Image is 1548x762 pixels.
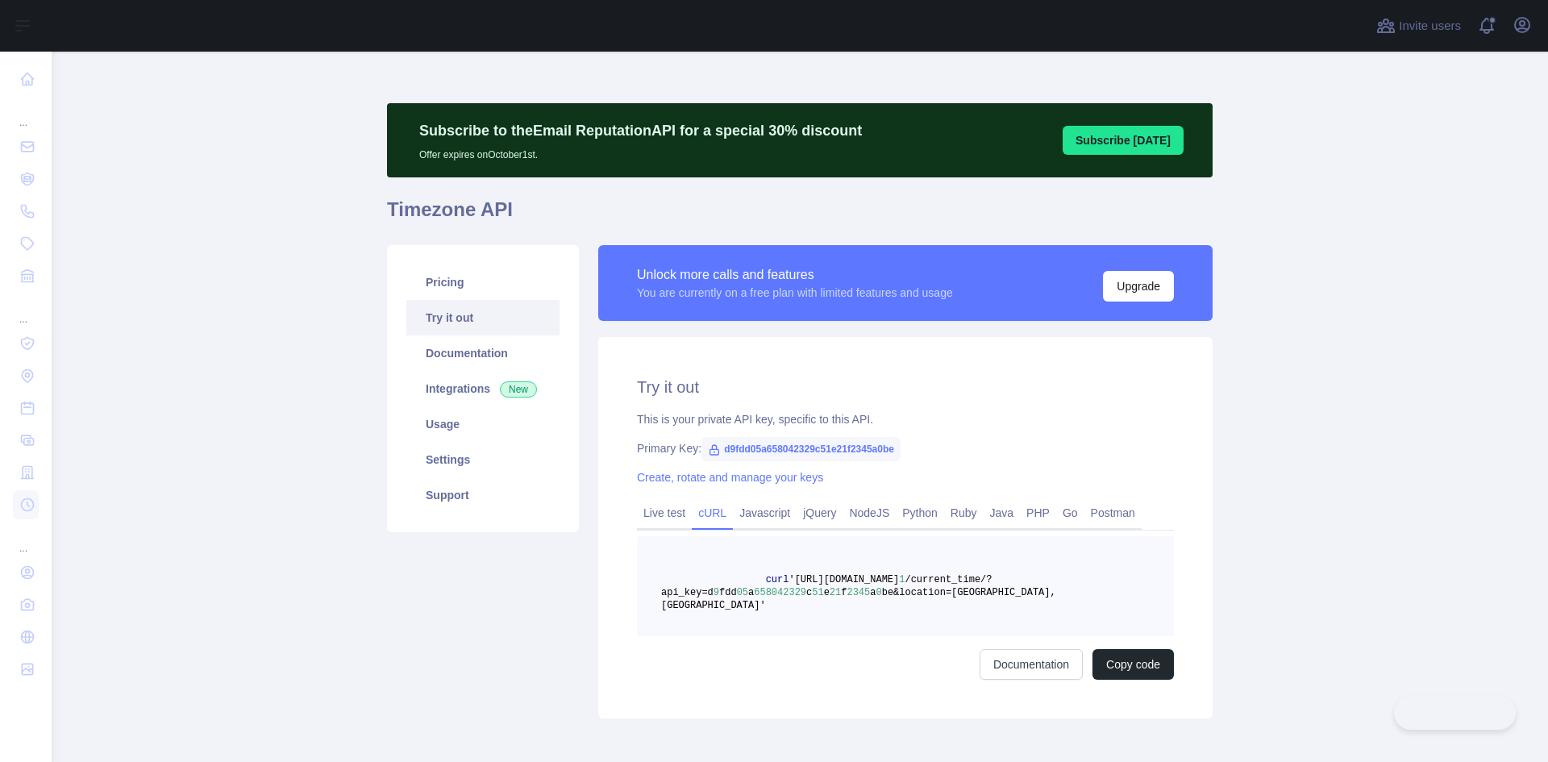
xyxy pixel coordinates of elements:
[797,500,843,526] a: jQuery
[692,500,733,526] a: cURL
[714,587,719,598] span: 9
[419,119,862,142] p: Subscribe to the Email Reputation API for a special 30 % discount
[984,500,1021,526] a: Java
[13,523,39,555] div: ...
[13,97,39,129] div: ...
[637,265,953,285] div: Unlock more calls and features
[406,442,560,477] a: Settings
[719,587,737,598] span: fdd
[754,587,806,598] span: 658042329
[806,587,812,598] span: c
[843,500,896,526] a: NodeJS
[406,371,560,406] a: Integrations New
[789,574,899,585] span: '[URL][DOMAIN_NAME]
[701,437,901,461] span: d9fdd05a658042329c51e21f2345a0be
[876,587,881,598] span: 0
[737,587,748,598] span: 05
[637,285,953,301] div: You are currently on a free plan with limited features and usage
[748,587,754,598] span: a
[1020,500,1056,526] a: PHP
[419,142,862,161] p: Offer expires on October 1st.
[406,300,560,335] a: Try it out
[1103,271,1174,302] button: Upgrade
[1084,500,1142,526] a: Postman
[637,471,823,484] a: Create, rotate and manage your keys
[406,477,560,513] a: Support
[500,381,537,398] span: New
[944,500,984,526] a: Ruby
[406,406,560,442] a: Usage
[1063,126,1184,155] button: Subscribe [DATE]
[766,574,789,585] span: curl
[637,500,692,526] a: Live test
[824,587,830,598] span: e
[899,574,905,585] span: 1
[406,335,560,371] a: Documentation
[733,500,797,526] a: Javascript
[870,587,876,598] span: a
[1092,649,1174,680] button: Copy code
[637,440,1174,456] div: Primary Key:
[896,500,944,526] a: Python
[830,587,841,598] span: 21
[387,197,1213,235] h1: Timezone API
[637,376,1174,398] h2: Try it out
[1373,13,1464,39] button: Invite users
[980,649,1083,680] a: Documentation
[847,587,870,598] span: 2345
[13,294,39,326] div: ...
[1056,500,1084,526] a: Go
[812,587,823,598] span: 51
[637,411,1174,427] div: This is your private API key, specific to this API.
[841,587,847,598] span: f
[406,264,560,300] a: Pricing
[1394,696,1516,730] iframe: Toggle Customer Support
[1399,17,1461,35] span: Invite users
